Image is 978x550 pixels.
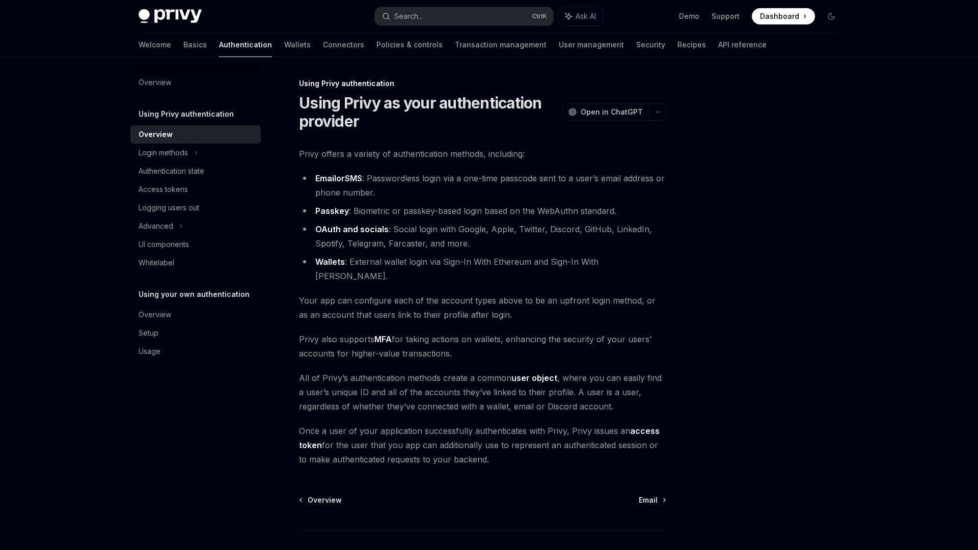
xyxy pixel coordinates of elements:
[130,162,261,180] a: Authentication state
[511,373,557,383] a: user object
[299,222,666,251] li: : Social login with Google, Apple, Twitter, Discord, GitHub, LinkedIn, Spotify, Telegram, Farcast...
[139,257,174,269] div: Whitelabel
[299,94,558,130] h1: Using Privy as your authentication provider
[139,147,188,159] div: Login methods
[299,204,666,218] li: : Biometric or passkey-based login based on the WebAuthn standard.
[718,33,767,57] a: API reference
[639,495,658,505] span: Email
[394,10,423,22] div: Search...
[559,33,624,57] a: User management
[139,309,171,321] div: Overview
[130,342,261,361] a: Usage
[562,103,649,121] button: Open in ChatGPT
[299,255,666,283] li: : External wallet login via Sign-In With Ethereum and Sign-In With [PERSON_NAME].
[300,495,342,505] a: Overview
[315,173,362,184] strong: or
[139,128,173,141] div: Overview
[139,33,171,57] a: Welcome
[315,173,336,184] a: Email
[139,288,250,300] h5: Using your own authentication
[299,371,666,414] span: All of Privy’s authentication methods create a common , where you can easily find a user’s unique...
[139,76,171,89] div: Overview
[299,293,666,322] span: Your app can configure each of the account types above to be an upfront login method, or as an ac...
[284,33,311,57] a: Wallets
[752,8,815,24] a: Dashboard
[130,199,261,217] a: Logging users out
[139,165,204,177] div: Authentication state
[130,306,261,324] a: Overview
[299,147,666,161] span: Privy offers a variety of authentication methods, including:
[299,78,666,89] div: Using Privy authentication
[299,171,666,200] li: : Passwordless login via a one-time passcode sent to a user’s email address or phone number.
[130,125,261,144] a: Overview
[581,107,643,117] span: Open in ChatGPT
[183,33,207,57] a: Basics
[576,11,596,21] span: Ask AI
[679,11,699,21] a: Demo
[532,12,547,20] span: Ctrl K
[345,173,362,184] a: SMS
[677,33,706,57] a: Recipes
[299,332,666,361] span: Privy also supports for taking actions on wallets, enhancing the security of your users’ accounts...
[376,33,443,57] a: Policies & controls
[455,33,547,57] a: Transaction management
[308,495,342,505] span: Overview
[139,183,188,196] div: Access tokens
[639,495,665,505] a: Email
[130,254,261,272] a: Whitelabel
[139,238,189,251] div: UI components
[558,7,603,25] button: Ask AI
[712,11,740,21] a: Support
[139,327,158,339] div: Setup
[130,235,261,254] a: UI components
[315,206,349,216] a: Passkey
[139,108,234,120] h5: Using Privy authentication
[130,73,261,92] a: Overview
[375,7,553,25] button: Search...CtrlK
[636,33,665,57] a: Security
[139,220,173,232] div: Advanced
[299,424,666,466] span: Once a user of your application successfully authenticates with Privy, Privy issues an for the us...
[139,345,160,358] div: Usage
[130,180,261,199] a: Access tokens
[823,8,839,24] button: Toggle dark mode
[315,257,345,267] a: Wallets
[315,224,389,235] a: OAuth and socials
[130,324,261,342] a: Setup
[139,202,199,214] div: Logging users out
[139,9,202,23] img: dark logo
[323,33,364,57] a: Connectors
[219,33,272,57] a: Authentication
[760,11,799,21] span: Dashboard
[374,334,392,345] a: MFA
